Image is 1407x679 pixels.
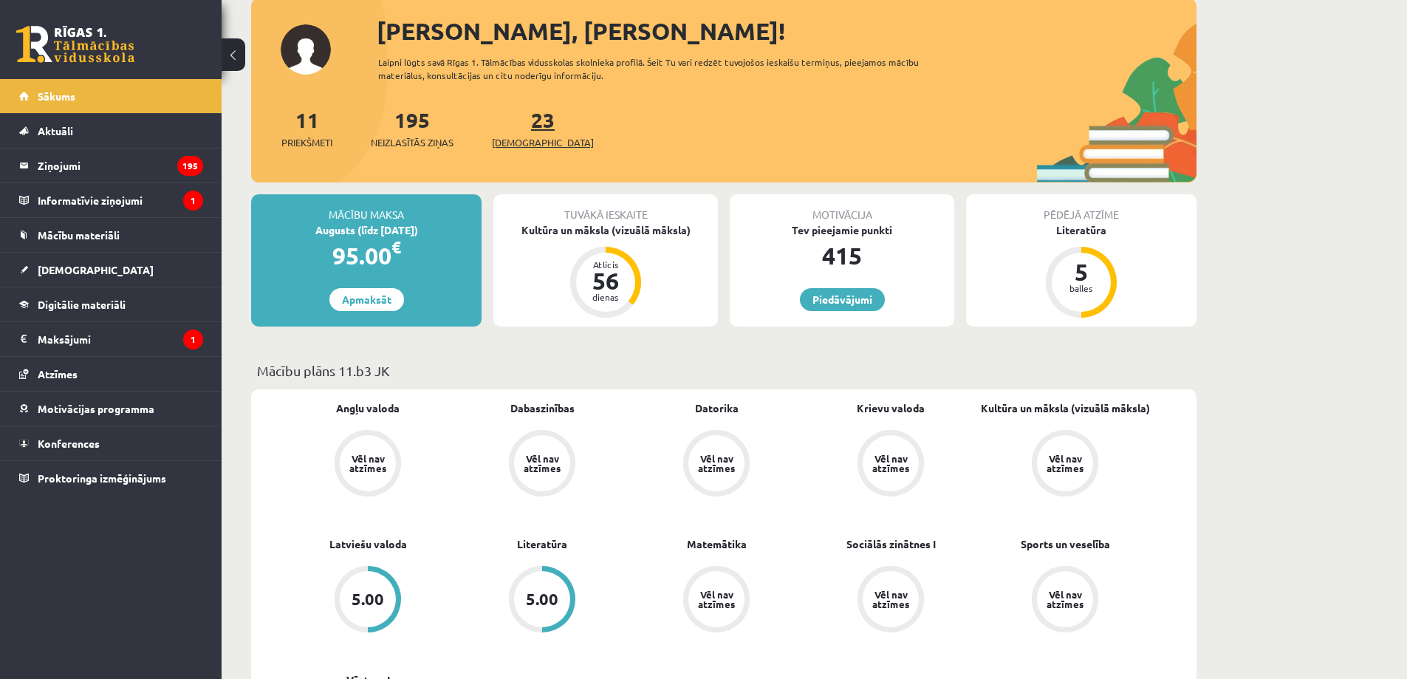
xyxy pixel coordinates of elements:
div: Laipni lūgts savā Rīgas 1. Tālmācības vidusskolas skolnieka profilā. Šeit Tu vari redzēt tuvojošo... [378,55,945,82]
div: balles [1059,284,1103,293]
a: Informatīvie ziņojumi1 [19,183,203,217]
a: Vēl nav atzīmes [629,430,804,499]
a: Proktoringa izmēģinājums [19,461,203,495]
div: Vēl nav atzīmes [696,454,737,473]
a: Vēl nav atzīmes [455,430,629,499]
a: Vēl nav atzīmes [804,430,978,499]
a: Rīgas 1. Tālmācības vidusskola [16,26,134,63]
span: Neizlasītās ziņas [371,135,453,150]
div: Vēl nav atzīmes [870,454,911,473]
a: Literatūra [517,536,567,552]
div: Tev pieejamie punkti [730,222,954,238]
div: Pēdējā atzīme [966,194,1197,222]
span: € [391,236,401,258]
div: Kultūra un māksla (vizuālā māksla) [493,222,718,238]
span: Atzīmes [38,367,78,381]
div: Mācību maksa [251,194,482,222]
a: Sākums [19,79,203,113]
div: [PERSON_NAME], [PERSON_NAME]! [377,13,1197,49]
a: 5.00 [455,566,629,635]
a: Vēl nav atzīmes [629,566,804,635]
span: Digitālie materiāli [38,298,126,311]
i: 1 [183,191,203,211]
a: Dabaszinības [510,400,575,416]
a: Kultūra un māksla (vizuālā māksla) [981,400,1150,416]
a: Sports un veselība [1021,536,1110,552]
span: [DEMOGRAPHIC_DATA] [38,263,154,276]
legend: Informatīvie ziņojumi [38,183,203,217]
div: 415 [730,238,954,273]
a: Matemātika [687,536,747,552]
a: 195Neizlasītās ziņas [371,106,453,150]
span: Sākums [38,89,75,103]
legend: Ziņojumi [38,149,203,182]
i: 1 [183,330,203,349]
div: Vēl nav atzīmes [347,454,388,473]
a: Maksājumi1 [19,322,203,356]
span: Priekšmeti [281,135,332,150]
a: Vēl nav atzīmes [281,430,455,499]
a: Angļu valoda [336,400,400,416]
div: dienas [583,293,628,301]
div: Vēl nav atzīmes [870,590,911,609]
div: Atlicis [583,260,628,269]
span: [DEMOGRAPHIC_DATA] [492,135,594,150]
div: Vēl nav atzīmes [696,590,737,609]
a: Atzīmes [19,357,203,391]
div: Augusts (līdz [DATE]) [251,222,482,238]
div: Motivācija [730,194,954,222]
a: [DEMOGRAPHIC_DATA] [19,253,203,287]
div: 5 [1059,260,1103,284]
div: Vēl nav atzīmes [1044,590,1086,609]
a: 23[DEMOGRAPHIC_DATA] [492,106,594,150]
a: Kultūra un māksla (vizuālā māksla) Atlicis 56 dienas [493,222,718,320]
a: Vēl nav atzīmes [978,430,1152,499]
i: 195 [177,156,203,176]
div: Literatūra [966,222,1197,238]
a: Vēl nav atzīmes [978,566,1152,635]
div: Vēl nav atzīmes [521,454,563,473]
a: Mācību materiāli [19,218,203,252]
a: Latviešu valoda [329,536,407,552]
a: Sociālās zinātnes I [846,536,936,552]
a: Aktuāli [19,114,203,148]
div: 5.00 [526,591,558,607]
div: 5.00 [352,591,384,607]
a: Digitālie materiāli [19,287,203,321]
div: Tuvākā ieskaite [493,194,718,222]
a: Motivācijas programma [19,392,203,426]
a: 5.00 [281,566,455,635]
span: Motivācijas programma [38,402,154,415]
a: 11Priekšmeti [281,106,332,150]
legend: Maksājumi [38,322,203,356]
span: Proktoringa izmēģinājums [38,471,166,485]
a: Konferences [19,426,203,460]
a: Piedāvājumi [800,288,885,311]
a: Datorika [695,400,739,416]
span: Konferences [38,437,100,450]
a: Ziņojumi195 [19,149,203,182]
p: Mācību plāns 11.b3 JK [257,361,1191,381]
a: Vēl nav atzīmes [804,566,978,635]
span: Mācību materiāli [38,228,120,242]
a: Apmaksāt [329,288,404,311]
div: 95.00 [251,238,482,273]
div: 56 [583,269,628,293]
a: Literatūra 5 balles [966,222,1197,320]
a: Krievu valoda [857,400,925,416]
div: Vēl nav atzīmes [1044,454,1086,473]
span: Aktuāli [38,124,73,137]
